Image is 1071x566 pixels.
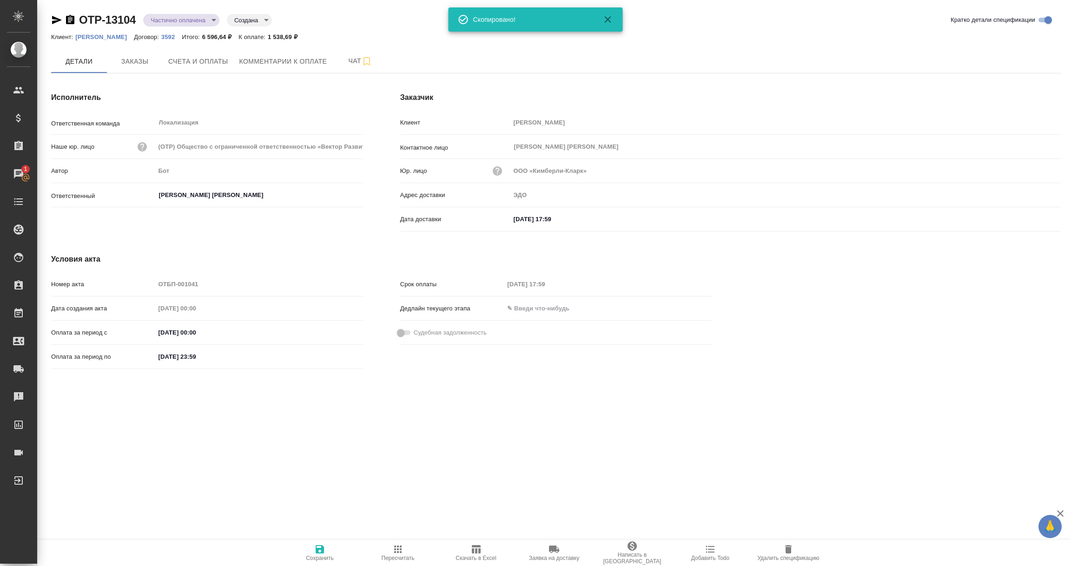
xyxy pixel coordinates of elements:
[79,13,136,26] a: OTP-13104
[155,277,363,291] input: Пустое поле
[182,33,202,40] p: Итого:
[51,191,155,201] p: Ответственный
[358,194,360,196] button: Open
[18,165,33,174] span: 1
[400,92,1061,103] h4: Заказчик
[51,33,75,40] p: Клиент:
[2,162,35,185] a: 1
[168,56,228,67] span: Счета и оплаты
[510,116,1061,129] input: Пустое поле
[75,33,134,40] a: [PERSON_NAME]
[202,33,239,40] p: 6 596,64 ₽
[134,33,161,40] p: Договор:
[143,14,219,26] div: Частично оплачена
[510,212,592,226] input: ✎ Введи что-нибудь
[51,92,363,103] h4: Исполнитель
[361,56,372,67] svg: Подписаться
[597,14,619,25] button: Закрыть
[51,304,155,313] p: Дата создания акта
[400,215,510,224] p: Дата доставки
[51,328,155,337] p: Оплата за период с
[510,188,1061,202] input: Пустое поле
[155,140,363,153] input: Пустое поле
[51,280,155,289] p: Номер акта
[57,56,101,67] span: Детали
[161,33,182,40] a: 3592
[510,164,1061,178] input: Пустое поле
[155,302,237,315] input: Пустое поле
[148,16,208,24] button: Частично оплачена
[51,14,62,26] button: Скопировать ссылку для ЯМессенджера
[504,302,585,315] input: ✎ Введи что-нибудь
[65,14,76,26] button: Скопировать ссылку
[400,118,510,127] p: Клиент
[112,56,157,67] span: Заказы
[227,14,272,26] div: Частично оплачена
[400,304,504,313] p: Дедлайн текущего этапа
[51,142,94,151] p: Наше юр. лицо
[400,191,510,200] p: Адрес доставки
[155,164,363,178] input: Пустое поле
[338,55,383,67] span: Чат
[473,15,589,24] div: Скопировано!
[51,352,155,362] p: Оплата за период по
[231,16,261,24] button: Создана
[155,326,237,339] input: ✎ Введи что-нибудь
[51,119,155,128] p: Ответственная команда
[238,33,268,40] p: К оплате:
[239,56,327,67] span: Комментарии к оплате
[268,33,304,40] p: 1 538,69 ₽
[414,328,487,337] span: Судебная задолженность
[400,143,510,152] p: Контактное лицо
[51,254,712,265] h4: Условия акта
[951,15,1035,25] span: Кратко детали спецификации
[400,280,504,289] p: Срок оплаты
[400,166,427,176] p: Юр. лицо
[155,350,237,363] input: ✎ Введи что-нибудь
[1042,517,1058,536] span: 🙏
[1038,515,1062,538] button: 🙏
[504,277,585,291] input: Пустое поле
[51,166,155,176] p: Автор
